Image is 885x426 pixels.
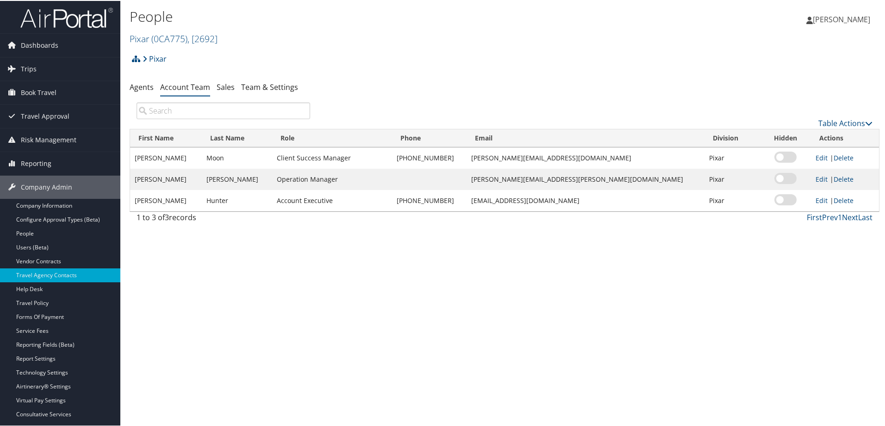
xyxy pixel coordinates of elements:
[160,81,210,91] a: Account Team
[392,146,467,168] td: [PHONE_NUMBER]
[202,189,272,210] td: Hunter
[165,211,169,222] span: 3
[807,211,822,222] a: First
[130,168,202,189] td: [PERSON_NAME]
[137,211,310,227] div: 1 to 3 of records
[818,117,873,127] a: Table Actions
[834,195,854,204] a: Delete
[704,189,760,210] td: Pixar
[392,128,467,146] th: Phone
[467,168,704,189] td: [PERSON_NAME][EMAIL_ADDRESS][PERSON_NAME][DOMAIN_NAME]
[130,189,202,210] td: [PERSON_NAME]
[21,33,58,56] span: Dashboards
[704,146,760,168] td: Pixar
[130,128,202,146] th: First Name: activate to sort column ascending
[811,128,879,146] th: Actions
[813,13,870,24] span: [PERSON_NAME]
[811,168,879,189] td: |
[467,128,704,146] th: Email: activate to sort column ascending
[20,6,113,28] img: airportal-logo.png
[21,175,72,198] span: Company Admin
[816,195,828,204] a: Edit
[467,189,704,210] td: [EMAIL_ADDRESS][DOMAIN_NAME]
[272,168,392,189] td: Operation Manager
[704,128,760,146] th: Division: activate to sort column ascending
[137,102,310,118] input: Search
[272,146,392,168] td: Client Success Manager
[21,80,56,103] span: Book Travel
[822,211,838,222] a: Prev
[202,168,272,189] td: [PERSON_NAME]
[21,57,37,80] span: Trips
[130,6,629,25] h1: People
[202,128,272,146] th: Last Name: activate to sort column ascending
[272,189,392,210] td: Account Executive
[217,81,235,91] a: Sales
[202,146,272,168] td: Moon
[241,81,298,91] a: Team & Settings
[151,32,187,44] span: ( 0CA775 )
[834,153,854,161] a: Delete
[811,189,879,210] td: |
[760,128,811,146] th: Hidden: activate to sort column ascending
[21,127,76,151] span: Risk Management
[21,151,51,174] span: Reporting
[143,49,167,67] a: Pixar
[392,189,467,210] td: [PHONE_NUMBER]
[130,32,218,44] a: Pixar
[704,168,760,189] td: Pixar
[816,153,828,161] a: Edit
[130,81,154,91] a: Agents
[811,146,879,168] td: |
[130,146,202,168] td: [PERSON_NAME]
[187,32,218,44] span: , [ 2692 ]
[834,174,854,183] a: Delete
[816,174,828,183] a: Edit
[838,211,842,222] a: 1
[806,5,879,32] a: [PERSON_NAME]
[858,211,873,222] a: Last
[842,211,858,222] a: Next
[467,146,704,168] td: [PERSON_NAME][EMAIL_ADDRESS][DOMAIN_NAME]
[272,128,392,146] th: Role: activate to sort column ascending
[21,104,69,127] span: Travel Approval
